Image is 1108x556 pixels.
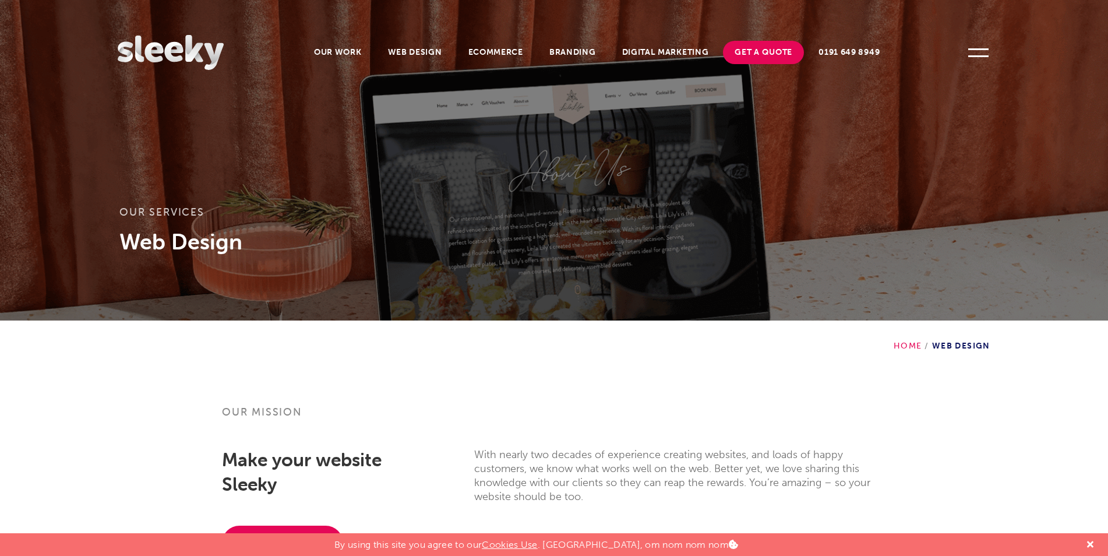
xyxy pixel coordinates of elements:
a: Ecommerce [457,41,535,64]
p: By using this site you agree to our . [GEOGRAPHIC_DATA], om nom nom nom [334,533,738,550]
a: Web Design [376,41,454,64]
a: Our Work [302,41,373,64]
a: Get A Quote [723,41,804,64]
a: Cookies Use [482,539,538,550]
h2: Make your website Sleeky [222,448,408,497]
span: / [922,341,931,351]
h3: Our mission [222,405,886,433]
h1: Web Design [119,227,989,256]
div: Web Design [894,321,990,351]
img: Sleeky Web Design Newcastle [118,35,224,70]
a: Branding [538,41,608,64]
a: Digital Marketing [611,41,721,64]
p: With nearly two decades of experience creating websites, and loads of happy customers, we know wh... [474,448,886,504]
a: Home [894,341,922,351]
a: 0191 649 8949 [807,41,891,64]
h3: Our services [119,205,989,227]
